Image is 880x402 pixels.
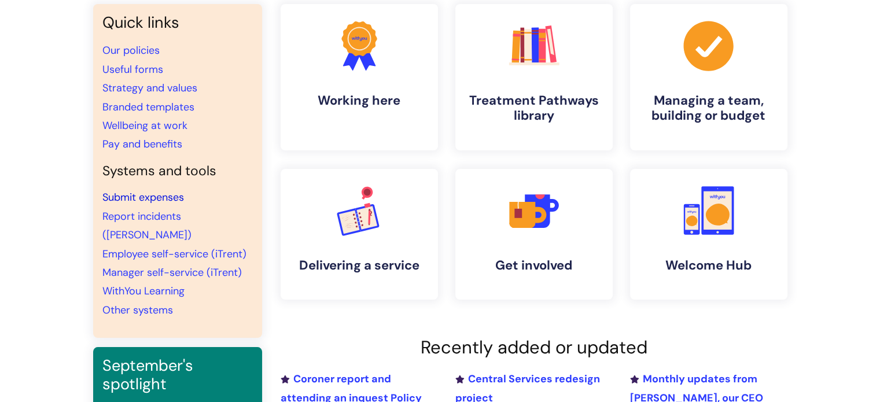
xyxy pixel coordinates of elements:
a: Useful forms [102,62,163,76]
a: Treatment Pathways library [455,4,613,150]
h4: Welcome Hub [639,258,778,273]
a: WithYou Learning [102,284,185,298]
h2: Recently added or updated [281,337,787,358]
a: Get involved [455,169,613,300]
a: Wellbeing at work [102,119,187,132]
h3: September's spotlight [102,356,253,394]
a: Working here [281,4,438,150]
h4: Treatment Pathways library [465,93,603,124]
a: Strategy and values [102,81,197,95]
a: Delivering a service [281,169,438,300]
a: Manager self-service (iTrent) [102,265,242,279]
h4: Delivering a service [290,258,429,273]
h3: Quick links [102,13,253,32]
a: Managing a team, building or budget [630,4,787,150]
a: Other systems [102,303,173,317]
a: Report incidents ([PERSON_NAME]) [102,209,192,242]
h4: Systems and tools [102,163,253,179]
h4: Get involved [465,258,603,273]
a: Employee self-service (iTrent) [102,247,246,261]
a: Pay and benefits [102,137,182,151]
h4: Managing a team, building or budget [639,93,778,124]
a: Branded templates [102,100,194,114]
h4: Working here [290,93,429,108]
a: Submit expenses [102,190,184,204]
a: Welcome Hub [630,169,787,300]
a: Our policies [102,43,160,57]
